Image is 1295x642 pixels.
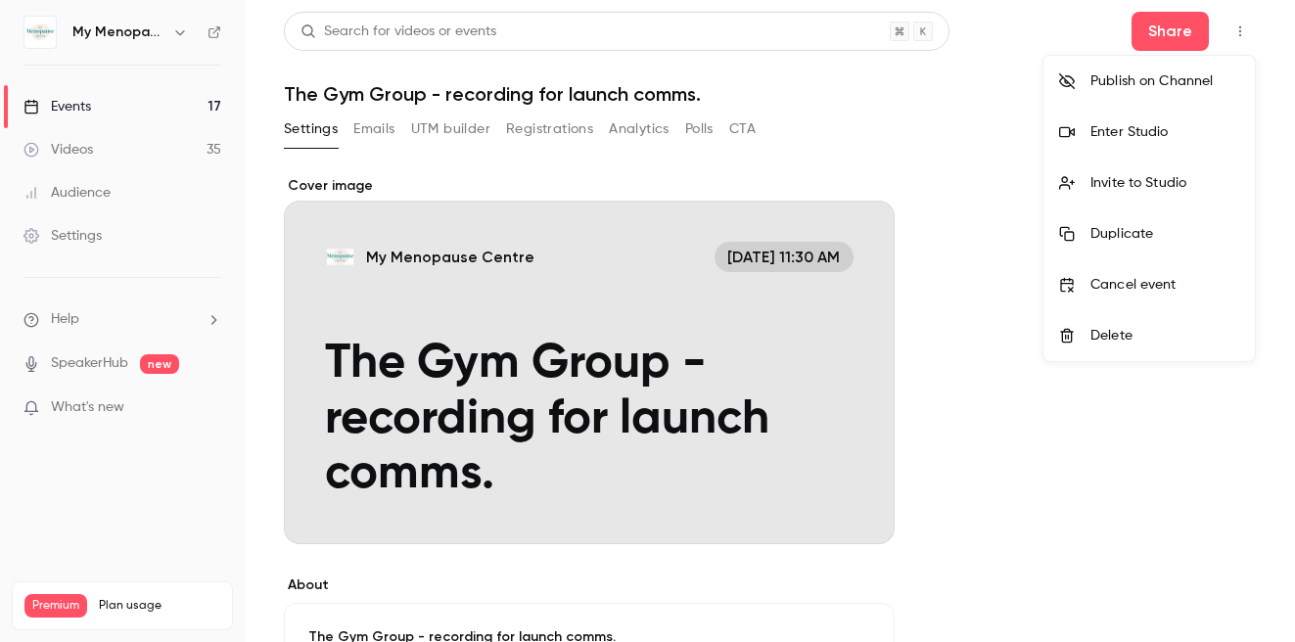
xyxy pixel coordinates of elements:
div: Duplicate [1090,224,1239,244]
div: Publish on Channel [1090,71,1239,91]
div: Invite to Studio [1090,173,1239,193]
div: Delete [1090,326,1239,345]
div: Enter Studio [1090,122,1239,142]
div: Cancel event [1090,275,1239,295]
